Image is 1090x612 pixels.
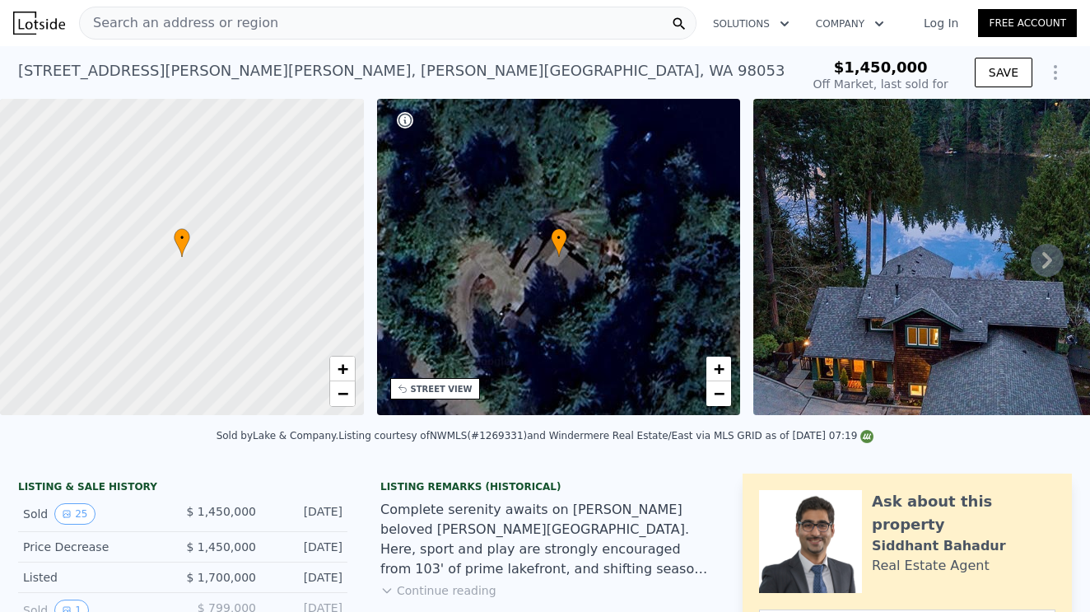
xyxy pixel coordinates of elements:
[174,228,190,257] div: •
[217,430,339,441] div: Sold by Lake & Company .
[18,59,785,82] div: [STREET_ADDRESS][PERSON_NAME][PERSON_NAME] , [PERSON_NAME][GEOGRAPHIC_DATA] , WA 98053
[13,12,65,35] img: Lotside
[803,9,897,39] button: Company
[330,381,355,406] a: Zoom out
[269,569,342,586] div: [DATE]
[80,13,278,33] span: Search an address or region
[975,58,1032,87] button: SAVE
[380,480,710,493] div: Listing Remarks (Historical)
[23,569,170,586] div: Listed
[714,383,724,404] span: −
[380,500,710,579] div: Complete serenity awaits on [PERSON_NAME] beloved [PERSON_NAME][GEOGRAPHIC_DATA]. Here, sport and...
[269,503,342,525] div: [DATE]
[834,58,928,76] span: $1,450,000
[813,76,948,92] div: Off Market, last sold for
[872,536,1006,556] div: Siddhant Bahadur
[54,503,95,525] button: View historical data
[380,582,496,599] button: Continue reading
[269,539,342,555] div: [DATE]
[872,556,990,576] div: Real Estate Agent
[700,9,803,39] button: Solutions
[186,505,256,518] span: $ 1,450,000
[714,358,724,379] span: +
[551,228,567,257] div: •
[186,540,256,554] span: $ 1,450,000
[706,381,731,406] a: Zoom out
[551,231,567,245] span: •
[978,9,1077,37] a: Free Account
[872,490,1055,536] div: Ask about this property
[18,480,347,497] div: LISTING & SALE HISTORY
[23,503,170,525] div: Sold
[337,358,347,379] span: +
[860,430,873,443] img: NWMLS Logo
[411,383,473,395] div: STREET VIEW
[1039,56,1072,89] button: Show Options
[337,383,347,404] span: −
[904,15,978,31] a: Log In
[186,571,256,584] span: $ 1,700,000
[23,539,170,555] div: Price Decrease
[706,357,731,381] a: Zoom in
[338,430,873,441] div: Listing courtesy of NWMLS (#1269331) and Windermere Real Estate/East via MLS GRID as of [DATE] 07:19
[174,231,190,245] span: •
[330,357,355,381] a: Zoom in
